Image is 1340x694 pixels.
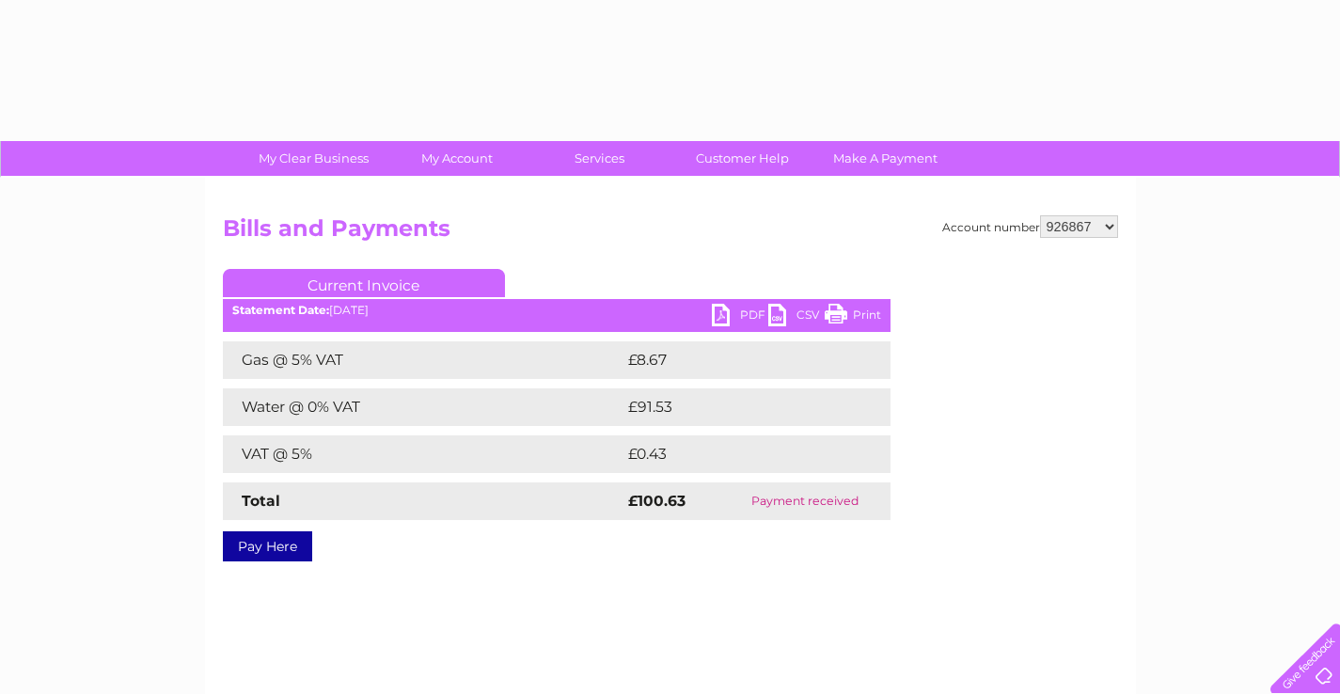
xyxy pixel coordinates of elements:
td: £8.67 [623,341,846,379]
a: PDF [712,304,768,331]
div: [DATE] [223,304,891,317]
a: My Account [379,141,534,176]
td: £0.43 [623,435,846,473]
td: Water @ 0% VAT [223,388,623,426]
strong: £100.63 [628,492,686,510]
h2: Bills and Payments [223,215,1118,251]
td: VAT @ 5% [223,435,623,473]
strong: Total [242,492,280,510]
a: Make A Payment [808,141,963,176]
td: £91.53 [623,388,851,426]
a: My Clear Business [236,141,391,176]
a: CSV [768,304,825,331]
div: Account number [942,215,1118,238]
a: Services [522,141,677,176]
td: Payment received [720,482,891,520]
b: Statement Date: [232,303,329,317]
a: Print [825,304,881,331]
a: Customer Help [665,141,820,176]
a: Current Invoice [223,269,505,297]
td: Gas @ 5% VAT [223,341,623,379]
a: Pay Here [223,531,312,561]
